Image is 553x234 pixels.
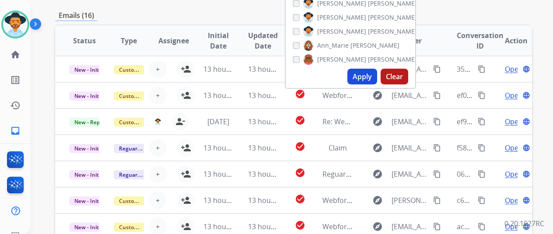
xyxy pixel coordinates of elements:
button: + [149,139,167,157]
span: [PERSON_NAME] [368,55,417,64]
span: New - Initial [69,196,110,206]
mat-icon: explore [372,195,383,206]
span: Open [505,195,523,206]
span: [EMAIL_ADDRESS][DOMAIN_NAME] [392,90,428,101]
mat-icon: check_circle [295,194,305,204]
span: 13 hours ago [203,143,247,153]
span: 13 hours ago [248,222,291,231]
span: Customer Support [114,91,171,101]
span: Type [121,35,137,46]
span: New - Initial [69,223,110,232]
p: 0.20.1027RC [504,218,544,229]
span: Open [505,116,523,127]
mat-icon: language [522,91,530,99]
span: New - Initial [69,170,110,179]
span: [PERSON_NAME] [317,55,366,64]
button: + [149,165,167,183]
span: Assignee [158,35,189,46]
mat-icon: person_remove [175,116,185,127]
mat-icon: content_copy [433,196,441,204]
span: Reguard Protection for customer [PERSON_NAME] [322,169,488,179]
span: New - Initial [69,144,110,153]
mat-icon: content_copy [433,223,441,231]
span: Webform from [EMAIL_ADDRESS][DOMAIN_NAME] on [DATE] [322,222,521,231]
span: Status [73,35,96,46]
span: Open [505,90,523,101]
mat-icon: language [522,118,530,126]
button: + [149,87,167,104]
span: 13 hours ago [248,117,291,126]
span: [EMAIL_ADDRESS][DOMAIN_NAME] [392,143,428,153]
span: 13 hours ago [203,91,247,100]
span: Ann_Marie [317,41,349,50]
span: Webform from [EMAIL_ADDRESS][DOMAIN_NAME] on [DATE] [322,91,521,100]
mat-icon: person_add [181,143,191,153]
mat-icon: person_add [181,169,191,179]
span: Open [505,169,523,179]
mat-icon: check_circle [295,115,305,126]
span: 13 hours ago [203,222,247,231]
span: [PERSON_NAME] [350,41,399,50]
span: Re: Webform from [EMAIL_ADDRESS][DOMAIN_NAME] on [DATE] [322,117,532,126]
mat-icon: check_circle [295,220,305,231]
span: New - Reply [69,118,109,127]
button: + [149,192,167,209]
button: Clear [381,69,408,84]
mat-icon: explore [372,116,383,127]
mat-icon: explore [372,143,383,153]
mat-icon: list_alt [10,75,21,85]
span: Updated Date [248,30,278,51]
mat-icon: content_copy [433,170,441,178]
mat-icon: check_circle [295,141,305,152]
span: New - Initial [69,91,110,101]
span: Initial Date [203,30,234,51]
mat-icon: inbox [10,126,21,136]
span: + [156,64,160,74]
span: Reguard CS [114,144,154,153]
mat-icon: language [522,196,530,204]
mat-icon: person_add [181,90,191,101]
span: 13 hours ago [248,143,291,153]
mat-icon: explore [372,169,383,179]
mat-icon: language [522,65,530,73]
mat-icon: person_add [181,195,191,206]
th: Action [487,25,532,56]
mat-icon: content_copy [433,118,441,126]
span: New - Initial [69,65,110,74]
span: [PERSON_NAME] [368,13,417,22]
mat-icon: language [522,170,530,178]
span: + [156,221,160,232]
span: 13 hours ago [203,169,247,179]
img: avatar [3,12,28,37]
mat-icon: content_copy [433,91,441,99]
img: agent-avatar [155,119,161,125]
mat-icon: content_copy [433,144,441,152]
span: Claim [329,143,347,153]
mat-icon: history [10,100,21,111]
mat-icon: explore [372,90,383,101]
span: 13 hours ago [203,64,247,74]
mat-icon: content_copy [478,223,486,231]
span: 13 hours ago [248,64,291,74]
mat-icon: check_circle [295,168,305,178]
mat-icon: content_copy [433,65,441,73]
mat-icon: home [10,49,21,60]
span: Customer Support [114,223,171,232]
span: [EMAIL_ADDRESS][DOMAIN_NAME] [392,116,428,127]
mat-icon: check_circle [295,89,305,99]
mat-icon: language [522,144,530,152]
mat-icon: content_copy [478,144,486,152]
p: Emails (16) [55,10,98,21]
span: [PERSON_NAME][EMAIL_ADDRESS][DOMAIN_NAME] [392,195,428,206]
button: + [149,60,167,78]
mat-icon: explore [372,221,383,232]
span: 13 hours ago [248,169,291,179]
span: Open [505,64,523,74]
span: Reguard CS [114,170,154,179]
span: [DATE] [207,117,229,126]
span: Open [505,143,523,153]
mat-icon: content_copy [478,91,486,99]
span: Conversation ID [457,30,504,51]
span: 13 hours ago [248,91,291,100]
mat-icon: content_copy [478,65,486,73]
